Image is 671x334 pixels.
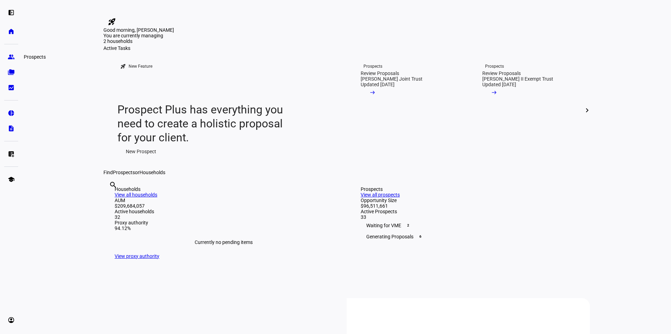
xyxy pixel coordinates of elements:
[8,9,15,16] eth-mat-symbol: left_panel_open
[115,203,333,209] div: $209,684,057
[482,70,521,76] div: Review Proposals
[120,64,126,69] mat-icon: rocket_launch
[115,225,333,231] div: 94.12%
[115,214,333,220] div: 32
[361,70,399,76] div: Review Proposals
[115,253,159,259] a: View proxy authority
[109,181,117,189] mat-icon: search
[103,33,163,38] span: You are currently managing
[491,89,498,96] mat-icon: arrow_right_alt
[4,24,18,38] a: home
[361,203,579,209] div: $96,511,661
[103,27,590,33] div: Good morning, [PERSON_NAME]
[369,89,376,96] mat-icon: arrow_right_alt
[361,76,423,82] div: [PERSON_NAME] Joint Trust
[126,144,156,158] span: New Prospect
[482,76,553,82] div: [PERSON_NAME] II Exempt Trust
[583,106,591,114] mat-icon: chevron_right
[8,110,15,117] eth-mat-symbol: pie_chart
[4,65,18,79] a: folder_copy
[115,186,333,192] div: Households
[113,170,135,175] span: Prospects
[361,231,579,242] div: Generating Proposals
[485,64,504,69] div: Prospects
[4,121,18,135] a: description
[349,51,466,170] a: ProspectsReview Proposals[PERSON_NAME] Joint TrustUpdated [DATE]
[129,64,152,69] div: New Feature
[361,82,395,87] div: Updated [DATE]
[117,144,165,158] button: New Prospect
[4,50,18,64] a: group
[361,214,579,220] div: 33
[405,223,411,228] span: 2
[115,231,333,253] div: Currently no pending items
[361,192,400,198] a: View all prospects
[103,38,173,45] div: 2 households
[363,64,382,69] div: Prospects
[8,150,15,157] eth-mat-symbol: list_alt_add
[8,53,15,60] eth-mat-symbol: group
[361,209,579,214] div: Active Prospects
[4,81,18,95] a: bid_landscape
[108,17,116,26] mat-icon: rocket_launch
[8,84,15,91] eth-mat-symbol: bid_landscape
[115,209,333,214] div: Active households
[8,176,15,183] eth-mat-symbol: school
[103,170,590,175] div: Find or
[115,220,333,225] div: Proxy authority
[115,198,333,203] div: AUM
[117,103,290,144] div: Prospect Plus has everything you need to create a holistic proposal for your client.
[21,53,49,61] div: Prospects
[361,198,579,203] div: Opportunity Size
[482,82,516,87] div: Updated [DATE]
[361,220,579,231] div: Waiting for VME
[115,192,157,198] a: View all households
[139,170,165,175] span: Households
[418,234,423,239] span: 6
[8,125,15,132] eth-mat-symbol: description
[4,106,18,120] a: pie_chart
[8,317,15,324] eth-mat-symbol: account_circle
[471,51,587,170] a: ProspectsReview Proposals[PERSON_NAME] II Exempt TrustUpdated [DATE]
[103,45,590,51] div: Active Tasks
[8,28,15,35] eth-mat-symbol: home
[109,190,110,199] input: Enter name of prospect or household
[361,186,579,192] div: Prospects
[8,69,15,76] eth-mat-symbol: folder_copy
